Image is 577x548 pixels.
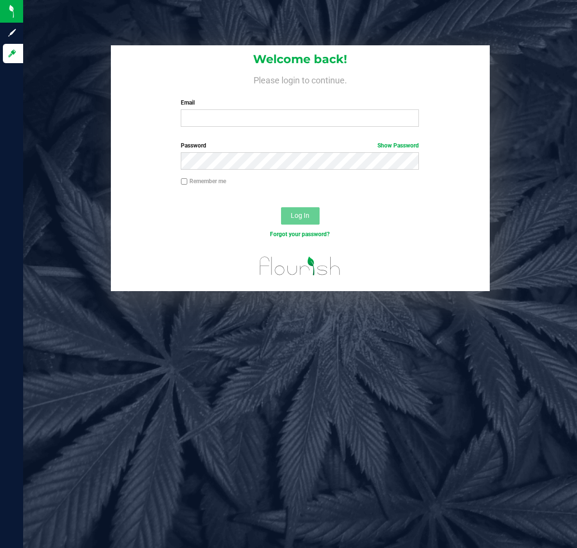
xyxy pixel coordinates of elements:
[291,212,309,219] span: Log In
[281,207,320,225] button: Log In
[111,73,490,85] h4: Please login to continue.
[270,231,330,238] a: Forgot your password?
[181,177,226,186] label: Remember me
[181,178,188,185] input: Remember me
[377,142,419,149] a: Show Password
[7,28,17,38] inline-svg: Sign up
[181,98,419,107] label: Email
[181,142,206,149] span: Password
[253,249,348,283] img: flourish_logo.svg
[7,49,17,58] inline-svg: Log in
[111,53,490,66] h1: Welcome back!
